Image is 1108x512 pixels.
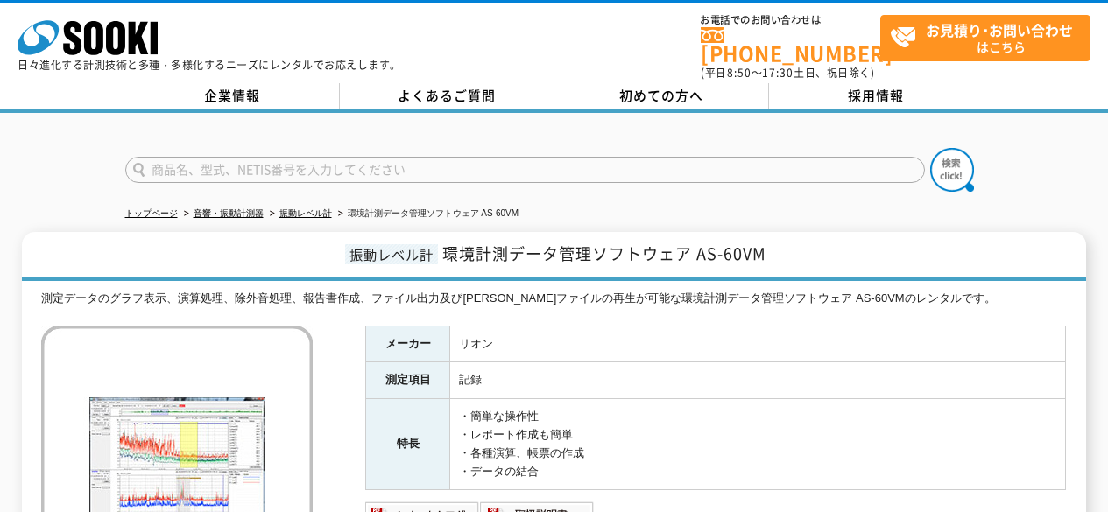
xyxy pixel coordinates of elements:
[366,399,450,490] th: 特長
[727,65,752,81] span: 8:50
[125,83,340,109] a: 企業情報
[930,148,974,192] img: btn_search.png
[340,83,554,109] a: よくあるご質問
[450,362,1066,399] td: 記録
[762,65,794,81] span: 17:30
[345,244,438,264] span: 振動レベル計
[41,290,1066,308] div: 測定データのグラフ表示、演算処理、除外音処理、報告書作成、ファイル出力及び[PERSON_NAME]ファイルの再生が可能な環境計測データ管理ソフトウェア AS-60VMのレンタルです。
[125,157,925,183] input: 商品名、型式、NETIS番号を入力してください
[335,205,519,223] li: 環境計測データ管理ソフトウェア AS-60VM
[279,208,332,218] a: 振動レベル計
[880,15,1090,61] a: お見積り･お問い合わせはこちら
[194,208,264,218] a: 音響・振動計測器
[366,326,450,362] th: メーカー
[926,19,1073,40] strong: お見積り･お問い合わせ
[619,86,703,105] span: 初めての方へ
[769,83,984,109] a: 採用情報
[366,362,450,399] th: 測定項目
[701,27,880,63] a: [PHONE_NUMBER]
[554,83,769,109] a: 初めての方へ
[701,15,880,25] span: お電話でのお問い合わせは
[890,16,1090,60] span: はこちら
[442,242,766,265] span: 環境計測データ管理ソフトウェア AS-60VM
[701,65,874,81] span: (平日 ～ 土日、祝日除く)
[18,60,401,70] p: 日々進化する計測技術と多種・多様化するニーズにレンタルでお応えします。
[125,208,178,218] a: トップページ
[450,399,1066,490] td: ・簡単な操作性 ・レポート作成も簡単 ・各種演算、帳票の作成 ・データの結合
[450,326,1066,362] td: リオン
